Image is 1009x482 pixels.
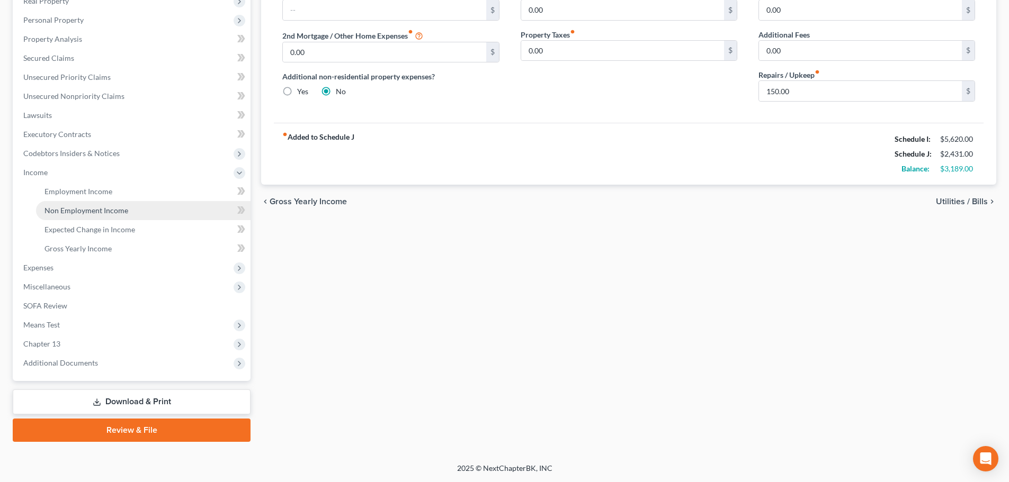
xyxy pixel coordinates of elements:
[282,71,499,82] label: Additional non-residential property expenses?
[15,296,251,315] a: SOFA Review
[15,106,251,125] a: Lawsuits
[895,149,932,158] strong: Schedule J:
[521,41,724,61] input: --
[282,132,354,176] strong: Added to Schedule J
[23,53,74,62] span: Secured Claims
[261,197,347,206] button: chevron_left Gross Yearly Income
[283,42,486,62] input: --
[13,419,251,442] a: Review & File
[901,164,930,173] strong: Balance:
[23,34,82,43] span: Property Analysis
[15,87,251,106] a: Unsecured Nonpriority Claims
[23,149,120,158] span: Codebtors Insiders & Notices
[521,29,575,40] label: Property Taxes
[336,86,346,97] label: No
[282,132,288,137] i: fiber_manual_record
[23,130,91,139] span: Executory Contracts
[940,163,975,174] div: $3,189.00
[936,197,988,206] span: Utilities / Bills
[486,42,499,62] div: $
[23,15,84,24] span: Personal Property
[940,134,975,144] div: $5,620.00
[23,168,48,177] span: Income
[44,225,135,234] span: Expected Change in Income
[759,41,962,61] input: --
[36,220,251,239] a: Expected Change in Income
[15,30,251,49] a: Property Analysis
[203,463,807,482] div: 2025 © NextChapterBK, INC
[15,125,251,144] a: Executory Contracts
[23,301,67,310] span: SOFA Review
[15,68,251,87] a: Unsecured Priority Claims
[23,92,124,101] span: Unsecured Nonpriority Claims
[13,389,251,414] a: Download & Print
[44,244,112,253] span: Gross Yearly Income
[261,197,270,206] i: chevron_left
[23,339,60,348] span: Chapter 13
[758,29,810,40] label: Additional Fees
[282,29,423,42] label: 2nd Mortgage / Other Home Expenses
[44,187,112,196] span: Employment Income
[23,263,53,272] span: Expenses
[23,320,60,329] span: Means Test
[23,282,70,291] span: Miscellaneous
[408,29,413,34] i: fiber_manual_record
[23,72,111,81] span: Unsecured Priority Claims
[23,358,98,367] span: Additional Documents
[895,134,931,143] strong: Schedule I:
[570,29,575,34] i: fiber_manual_record
[44,206,128,215] span: Non Employment Income
[297,86,308,97] label: Yes
[36,182,251,201] a: Employment Income
[36,201,251,220] a: Non Employment Income
[940,149,975,159] div: $2,431.00
[988,197,996,206] i: chevron_right
[936,197,996,206] button: Utilities / Bills chevron_right
[962,81,975,101] div: $
[815,69,820,75] i: fiber_manual_record
[270,197,347,206] span: Gross Yearly Income
[962,41,975,61] div: $
[15,49,251,68] a: Secured Claims
[36,239,251,258] a: Gross Yearly Income
[23,111,52,120] span: Lawsuits
[759,81,962,101] input: --
[724,41,737,61] div: $
[973,446,998,471] div: Open Intercom Messenger
[758,69,820,80] label: Repairs / Upkeep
